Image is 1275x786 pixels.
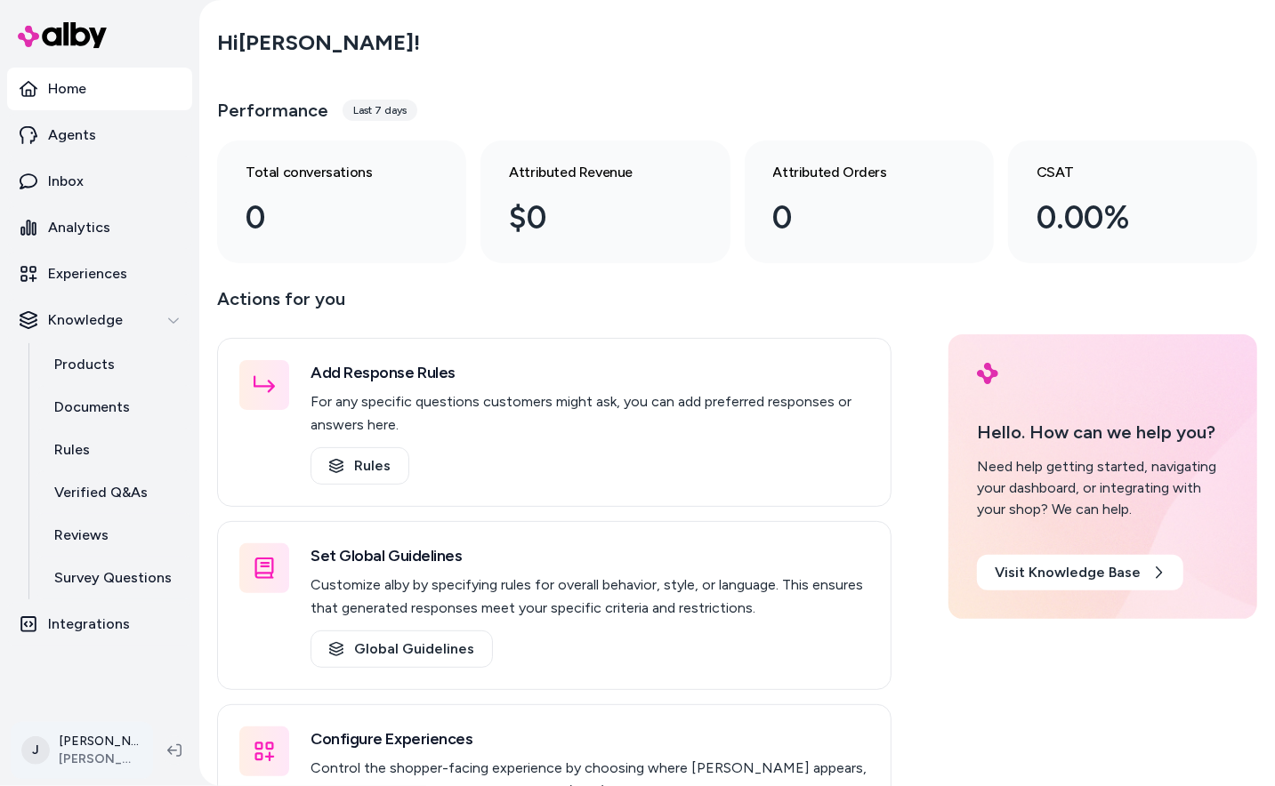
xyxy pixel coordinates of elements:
[509,194,673,242] div: $0
[7,206,192,249] a: Analytics
[311,630,493,668] a: Global Guidelines
[48,124,96,146] p: Agents
[36,471,192,514] a: Verified Q&As
[36,514,192,557] a: Reviews
[7,114,192,156] a: Agents
[48,309,123,331] p: Knowledge
[217,140,466,263] a: Total conversations 0
[311,573,869,620] p: Customize alby by specifying rules for overall behavior, style, or language. This ensures that ge...
[1008,140,1257,263] a: CSAT 0.00%
[7,68,192,110] a: Home
[54,439,90,461] p: Rules
[246,162,409,183] h3: Total conversations
[48,263,127,285] p: Experiences
[977,555,1183,590] a: Visit Knowledge Base
[977,456,1229,520] div: Need help getting started, navigating your dashboard, or integrating with your shop? We can help.
[217,29,420,56] h2: Hi [PERSON_NAME] !
[773,194,937,242] div: 0
[509,162,673,183] h3: Attributed Revenue
[54,482,148,503] p: Verified Q&As
[773,162,937,183] h3: Attributed Orders
[7,299,192,341] button: Knowledge
[21,736,50,765] span: J
[1037,194,1200,242] div: 0.00%
[48,171,84,192] p: Inbox
[7,603,192,646] a: Integrations
[54,354,115,375] p: Products
[217,98,328,123] h3: Performance
[11,722,153,779] button: J[PERSON_NAME][PERSON_NAME]
[36,429,192,471] a: Rules
[1037,162,1200,183] h3: CSAT
[59,733,139,750] p: [PERSON_NAME]
[311,390,869,437] p: For any specific questions customers might ask, you can add preferred responses or answers here.
[54,525,109,546] p: Reviews
[36,386,192,429] a: Documents
[48,614,130,635] p: Integrations
[311,360,869,385] h3: Add Response Rules
[59,750,139,768] span: [PERSON_NAME]
[745,140,994,263] a: Attributed Orders 0
[217,285,892,327] p: Actions for you
[36,343,192,386] a: Products
[977,419,1229,445] p: Hello. How can we help you?
[54,397,130,418] p: Documents
[7,160,192,203] a: Inbox
[54,567,172,589] p: Survey Questions
[36,557,192,599] a: Survey Questions
[48,217,110,238] p: Analytics
[480,140,730,263] a: Attributed Revenue $0
[48,78,86,100] p: Home
[977,363,998,384] img: alby Logo
[246,194,409,242] div: 0
[311,447,409,485] a: Rules
[343,100,417,121] div: Last 7 days
[18,22,107,48] img: alby Logo
[7,253,192,295] a: Experiences
[311,726,869,751] h3: Configure Experiences
[311,543,869,568] h3: Set Global Guidelines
